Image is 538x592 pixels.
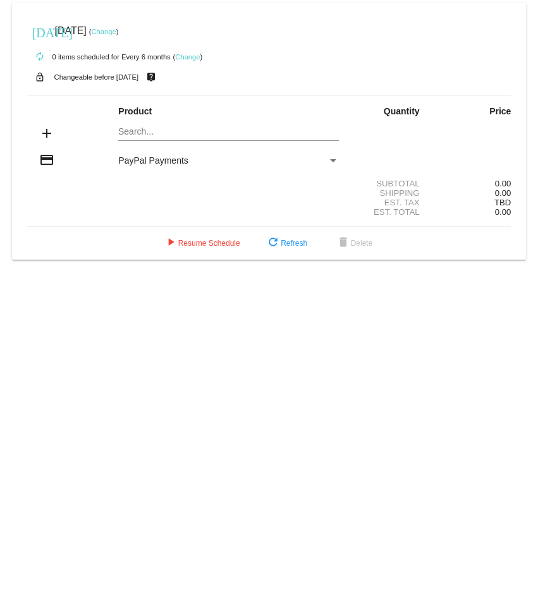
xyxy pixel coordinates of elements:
small: 0 items scheduled for Every 6 months [27,53,171,61]
div: Est. Total [350,207,431,217]
button: Delete [326,232,383,255]
mat-icon: delete [336,236,351,251]
div: 0.00 [431,179,511,188]
strong: Product [118,106,152,116]
a: Change [175,53,200,61]
span: TBD [494,198,511,207]
mat-icon: refresh [266,236,281,251]
mat-icon: autorenew [32,49,47,64]
mat-icon: add [39,126,54,141]
div: Shipping [350,188,431,198]
a: Change [91,28,116,35]
span: 0.00 [495,207,511,217]
button: Refresh [255,232,317,255]
mat-icon: [DATE] [32,24,47,39]
small: ( ) [89,28,119,35]
span: Delete [336,239,373,248]
span: 0.00 [495,188,511,198]
span: [DATE] [54,25,86,36]
div: Subtotal [350,179,431,188]
strong: Quantity [384,106,420,116]
span: PayPal Payments [118,155,188,166]
mat-icon: lock_open [32,69,47,85]
small: ( ) [173,53,203,61]
span: Refresh [266,239,307,248]
mat-select: Payment Method [118,155,339,166]
mat-icon: play_arrow [163,236,178,251]
mat-icon: live_help [144,69,159,85]
strong: Price [489,106,511,116]
span: Resume Schedule [163,239,240,248]
small: Changeable before [DATE] [54,73,139,81]
input: Search... [118,127,339,137]
button: Resume Schedule [153,232,250,255]
mat-icon: credit_card [39,152,54,167]
div: Est. Tax [350,198,431,207]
